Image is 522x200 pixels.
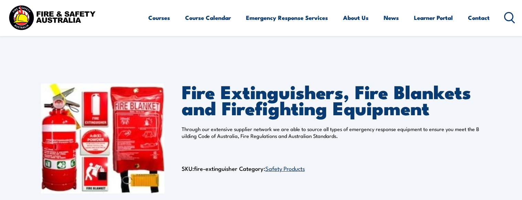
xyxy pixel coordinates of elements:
a: Contact [468,9,490,27]
h1: Fire Extinguishers, Fire Blankets and Firefighting Equipment [182,83,481,115]
a: About Us [343,9,369,27]
a: News [384,9,399,27]
span: fire-extinguisher [194,164,237,173]
a: Learner Portal [414,9,453,27]
span: SKU: [182,164,237,173]
a: Courses [148,9,170,27]
a: Course Calendar [185,9,231,27]
img: Fire Extinguishers, Fire Blankets and Firefighting Equipment [41,83,164,193]
span: Category: [239,164,305,173]
a: Safety Products [265,164,305,172]
p: Through our extensive supplier network we are able to source all types of emergency response equi... [182,126,481,139]
a: Emergency Response Services [246,9,328,27]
